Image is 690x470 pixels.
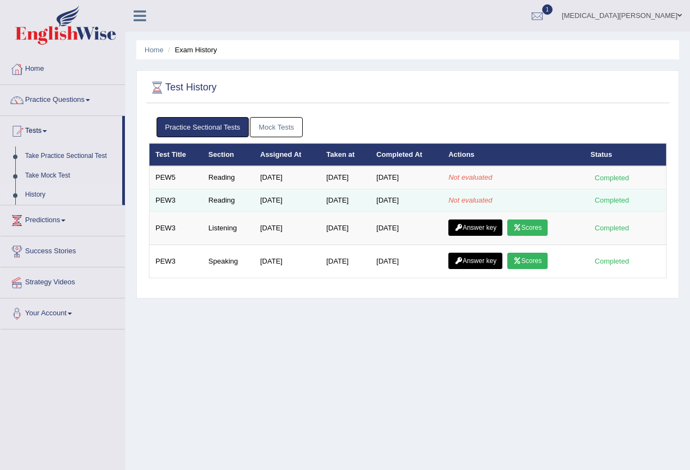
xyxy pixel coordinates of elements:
a: Answer key [448,253,502,269]
em: Not evaluated [448,173,492,181]
td: Reading [202,189,254,212]
a: Mock Tests [250,117,303,137]
td: [DATE] [370,245,442,278]
td: [DATE] [254,212,320,245]
h2: Test History [149,80,217,96]
a: Practice Sectional Tests [157,117,249,137]
a: Your Account [1,298,125,326]
a: Predictions [1,205,125,233]
div: Completed [591,222,633,234]
th: Completed At [370,143,442,166]
a: Answer key [448,219,502,236]
a: Scores [507,219,548,236]
td: PEW3 [149,212,203,245]
a: History [20,185,122,205]
td: [DATE] [370,166,442,189]
th: Test Title [149,143,203,166]
div: Completed [591,255,633,267]
td: [DATE] [320,166,370,189]
em: Not evaluated [448,196,492,204]
th: Taken at [320,143,370,166]
td: Listening [202,212,254,245]
a: Take Practice Sectional Test [20,147,122,166]
a: Take Mock Test [20,166,122,186]
div: Completed [591,172,633,184]
div: Completed [591,194,633,206]
td: PEW3 [149,189,203,212]
th: Section [202,143,254,166]
span: 1 [542,4,553,15]
a: Home [1,54,125,81]
a: Scores [507,253,548,269]
td: PEW5 [149,166,203,189]
th: Actions [442,143,584,166]
td: [DATE] [320,189,370,212]
li: Exam History [165,45,217,55]
a: Home [145,46,164,54]
a: Tests [1,116,122,143]
td: [DATE] [370,212,442,245]
td: PEW3 [149,245,203,278]
th: Assigned At [254,143,320,166]
td: [DATE] [370,189,442,212]
a: Strategy Videos [1,267,125,295]
td: [DATE] [254,245,320,278]
th: Status [585,143,667,166]
td: Speaking [202,245,254,278]
td: [DATE] [254,166,320,189]
a: Success Stories [1,236,125,264]
td: [DATE] [320,212,370,245]
td: [DATE] [254,189,320,212]
td: Reading [202,166,254,189]
td: [DATE] [320,245,370,278]
a: Practice Questions [1,85,125,112]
